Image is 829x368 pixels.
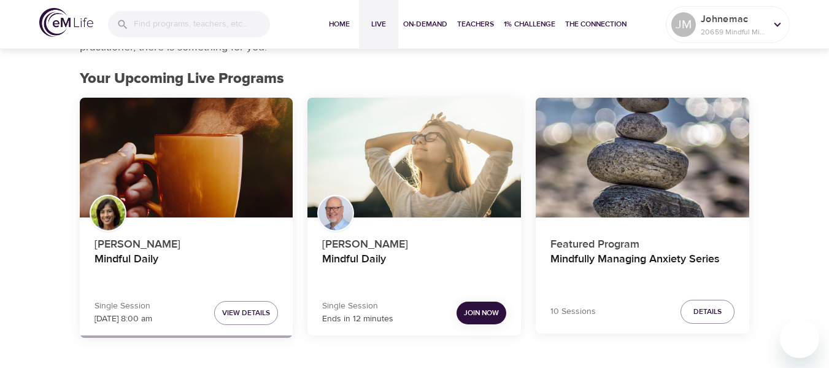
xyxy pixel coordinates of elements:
h4: Mindfully Managing Anxiety Series [550,253,735,282]
p: 10 Sessions [550,305,596,318]
span: Live [364,18,393,31]
p: [PERSON_NAME] [322,231,506,253]
p: [PERSON_NAME] [94,231,279,253]
div: JM [671,12,696,37]
span: Join Now [464,307,499,319]
p: Ends in 12 minutes [322,313,393,326]
span: Teachers [457,18,494,31]
p: Single Session [94,300,152,313]
img: logo [39,8,93,37]
button: Join Now [457,302,506,324]
button: Mindfully Managing Anxiety Series [536,98,749,218]
iframe: Button to launch messaging window [780,319,819,358]
span: On-Demand [403,18,447,31]
h4: Mindful Daily [322,253,506,282]
span: 1% Challenge [504,18,555,31]
button: Mindful Daily [307,98,521,218]
button: View Details [214,301,278,325]
p: [DATE] 8:00 am [94,313,152,326]
p: Johnemac [701,12,766,26]
button: Details [681,300,735,324]
p: Single Session [322,300,393,313]
input: Find programs, teachers, etc... [134,11,270,37]
span: The Connection [565,18,627,31]
p: 20659 Mindful Minutes [701,26,766,37]
button: Mindful Daily [80,98,293,218]
h4: Mindful Daily [94,253,279,282]
span: Home [325,18,354,31]
span: View Details [222,307,270,319]
h2: Your Upcoming Live Programs [80,70,750,88]
p: Featured Program [550,231,735,253]
span: Details [693,305,722,318]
